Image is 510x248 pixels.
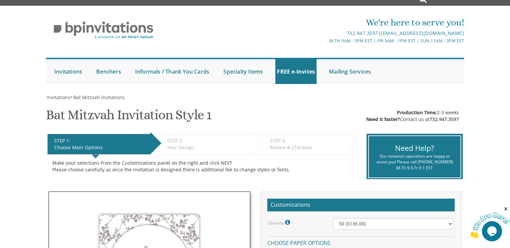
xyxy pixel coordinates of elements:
label: Quantity [268,218,292,227]
a: Invitations [46,94,70,100]
h1: Bat Mitzvah Invitation Style 1 [46,108,212,127]
span: Invitations [47,94,70,100]
h2: Customizations [267,199,455,211]
iframe: chat widget [468,206,510,238]
a: Informals / Thank You Cards [133,59,211,84]
div: We're here to serve you! [186,16,464,29]
a: Bat Mitzvah Invitations [73,94,125,100]
div: Our invitation specialists are happy to assist you! Please call [PHONE_NUMBER] M-Th 9-5 Fr 9-1 EST [374,153,455,170]
div: STEP 3: [270,137,352,144]
div: Review & Checkout [270,144,352,151]
h4: Choose paper options [267,236,455,248]
a: 732.947.3597 [430,116,459,122]
div: | [186,29,464,37]
span: Production Time: [397,109,437,116]
div: Your Design [167,144,250,151]
div: STEP 2: [167,137,250,144]
span: > [70,94,125,100]
div: Choose Main Options [54,144,147,151]
span: Need it faster? [366,116,400,122]
img: BP Invitation Loft [46,16,161,44]
div: 2-3 weeks Contact us at [366,109,459,123]
a: Invitations [53,59,84,84]
a: [EMAIL_ADDRESS][DOMAIN_NAME] [381,30,464,36]
div: Need Help? [374,143,455,153]
a: Specialty Items [222,59,265,84]
a: Benchers [95,59,123,84]
div: STEP 1: [54,137,147,144]
div: Make your selections from the Customizations panel on the right and click NEXT Please choose care... [52,160,351,173]
a: Mailing Services [327,59,373,84]
div: M-Th 9am - 5pm EST | Fri 9am - 1pm EST | Sun 11am - 3pm EST [186,37,464,44]
a: 732.947.3597 [346,30,378,36]
a: FREE e-Invites [275,59,317,84]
